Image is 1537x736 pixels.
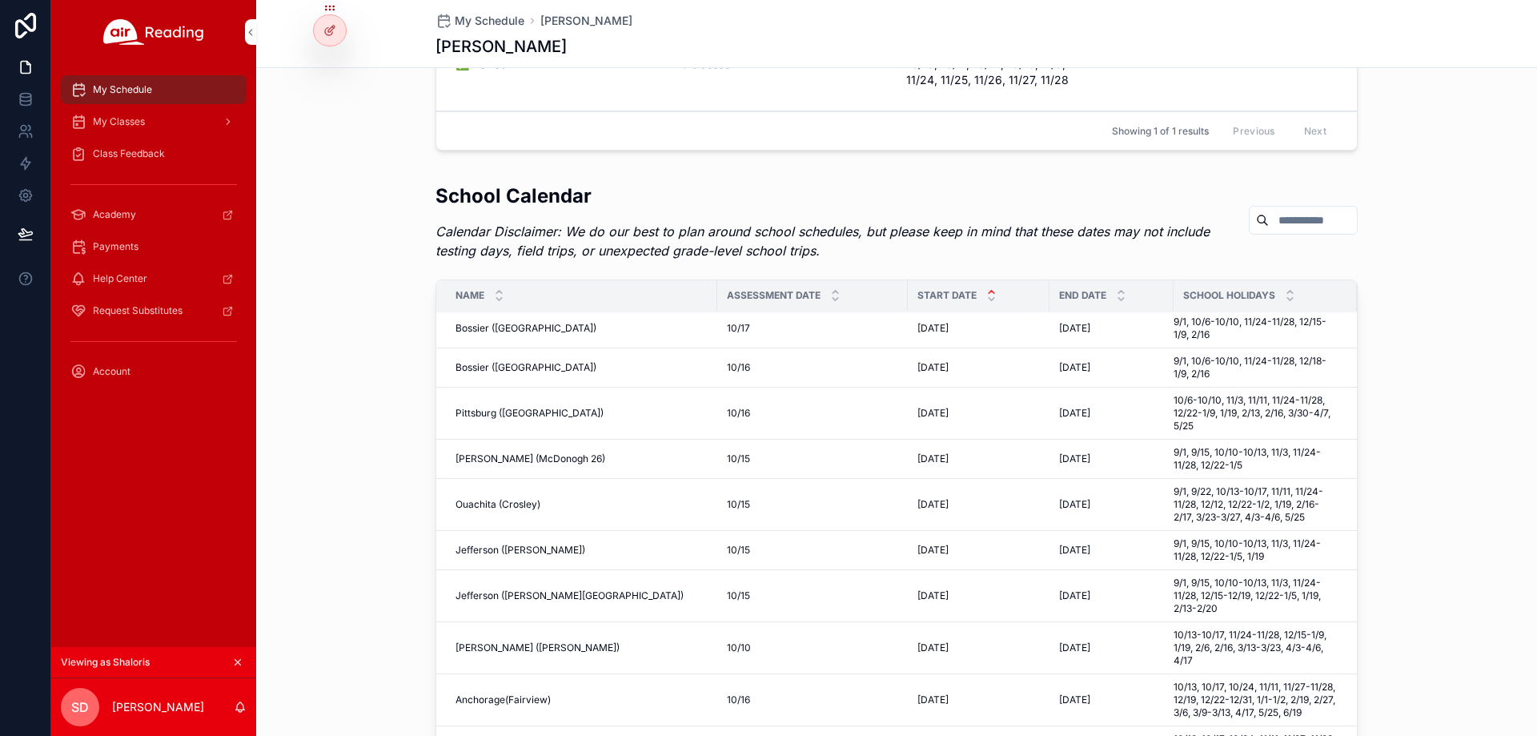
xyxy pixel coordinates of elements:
span: [DATE] [917,641,949,654]
span: Anchorage(Fairview) [455,694,551,706]
a: My Schedule [435,13,524,29]
span: 10/15 [727,544,750,557]
span: Pittsburg ([GEOGRAPHIC_DATA]) [455,407,604,420]
span: 9/1, 9/15, 10/10-10/13, 11/3, 11/24-11/28, 12/22-1/5 [1174,446,1338,472]
h1: [PERSON_NAME] [435,35,567,58]
p: [PERSON_NAME] [112,699,204,715]
h2: School Calendar [435,183,1236,209]
span: 10/16 [727,361,750,374]
a: Request Substitutes [61,296,247,325]
span: [DATE] [917,589,949,602]
span: 10/10 [727,641,751,654]
a: Help Center [61,264,247,293]
span: 10/15 [727,589,750,602]
a: [PERSON_NAME] [540,13,632,29]
em: Calendar Disclaimer: We do our best to plan around school schedules, but please keep in mind that... [435,223,1210,259]
span: 9/1, 10/6-10/10, 11/24-11/28, 12/18-1/9, 2/16 [1174,355,1338,380]
span: Assessment Date [727,289,821,302]
span: Ouachita (Crosley) [455,498,540,511]
a: Payments [61,232,247,261]
span: [DATE] [1059,544,1090,557]
span: [DATE] [1059,361,1090,374]
span: 10/17 [727,322,750,335]
span: Request Substitutes [93,304,183,317]
span: 10/15 [727,498,750,511]
span: [DATE] [1059,589,1090,602]
span: 10/13-10/17, 11/24-11/28, 12/15-1/9, 1/19, 2/6, 2/16, 3/13-3/23, 4/3-4/6, 4/17 [1174,629,1338,667]
div: scrollable content [51,64,256,407]
span: 9/1, 9/22, 10/13-10/17, 11/11, 11/24-11/28, 12/12, 12/22-1/2, 1/19, 2/16-2/17, 3/23-3/27, 4/3-4/6... [1174,485,1338,524]
span: [DATE] [1059,641,1090,654]
span: 10/16 [727,694,750,706]
span: [DATE] [917,694,949,706]
span: 9/1, 9/15, 10/10-10/13, 11/3, 11/24-11/28, 12/22-1/5, 1/19 [1174,537,1338,563]
span: 10/16 [727,407,750,420]
span: 10/6-10/10, 11/3, 11/11, 11/24-11/28, 12/22-1/9, 1/19, 2/13, 2/16, 3/30-4/7, 5/25 [1174,394,1338,432]
span: Start Date [917,289,977,302]
span: [DATE] [917,407,949,420]
span: School Holidays [1183,289,1275,302]
a: Class Feedback [61,139,247,168]
a: My Classes [61,107,247,136]
span: [DATE] [1059,498,1090,511]
span: [DATE] [1059,322,1090,335]
span: 9/1, 9/15, 10/10-10/13, 11/3, 11/24-11/28, 12/15-12/19, 12/22-1/5, 1/19, 2/13-2/20 [1174,577,1338,615]
span: Bossier ([GEOGRAPHIC_DATA]) [455,361,596,374]
a: My Schedule [61,75,247,104]
span: 10/10, 10/11, 10/12, 10/13, 11/3, 11/24, 11/25, 11/26, 11/27, 11/28 [906,56,1113,88]
span: My Schedule [93,83,152,96]
span: Account [93,365,130,378]
span: Class Feedback [93,147,165,160]
span: [DATE] [1059,407,1090,420]
span: Help Center [93,272,147,285]
span: Jefferson ([PERSON_NAME][GEOGRAPHIC_DATA]) [455,589,684,602]
span: [PERSON_NAME] ([PERSON_NAME]) [455,641,620,654]
span: 10/15 [727,452,750,465]
span: [PERSON_NAME] (McDonogh 26) [455,452,605,465]
span: My Schedule [455,13,524,29]
span: [DATE] [917,361,949,374]
span: 9/1, 10/6-10/10, 11/24-11/28, 12/15-1/9, 2/16 [1174,316,1338,341]
span: Jefferson ([PERSON_NAME]) [455,544,585,557]
span: [DATE] [917,544,949,557]
span: [DATE] [917,498,949,511]
span: Viewing as Shaloris [61,656,150,669]
span: 10/13, 10/17, 10/24, 11/11, 11/27-11/28, 12/19, 12/22-12/31, 1/1-1/2, 2/19, 2/27, 3/6, 3/9-3/13, ... [1174,681,1338,719]
span: SD [71,698,89,717]
span: [DATE] [917,452,949,465]
span: [DATE] [917,322,949,335]
img: App logo [103,19,204,45]
span: Name [455,289,484,302]
a: Account [61,357,247,386]
a: Academy [61,200,247,229]
span: [DATE] [1059,452,1090,465]
span: My Classes [93,115,145,128]
span: Payments [93,240,138,253]
span: End Date [1059,289,1106,302]
span: [DATE] [1059,694,1090,706]
span: Bossier ([GEOGRAPHIC_DATA]) [455,322,596,335]
span: Academy [93,208,136,221]
span: Showing 1 of 1 results [1112,125,1209,138]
